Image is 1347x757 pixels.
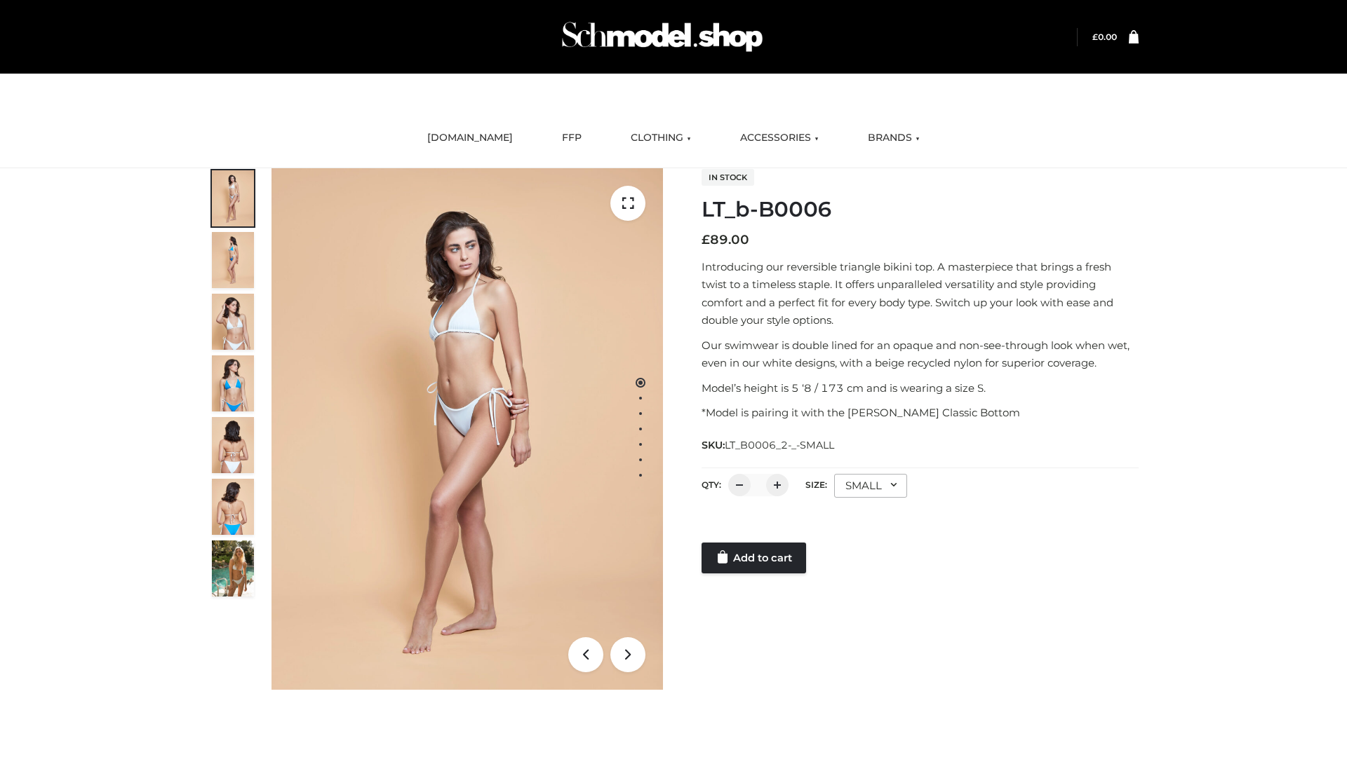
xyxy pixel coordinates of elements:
[1092,32,1117,42] bdi: 0.00
[805,479,827,490] label: Size:
[702,479,721,490] label: QTY:
[212,232,254,288] img: ArielClassicBikiniTop_CloudNine_AzureSky_OW114ECO_2-scaled.jpg
[272,168,663,690] img: ArielClassicBikiniTop_CloudNine_AzureSky_OW114ECO_1
[551,123,592,154] a: FFP
[702,379,1139,397] p: Model’s height is 5 ‘8 / 173 cm and is wearing a size S.
[212,294,254,350] img: ArielClassicBikiniTop_CloudNine_AzureSky_OW114ECO_3-scaled.jpg
[620,123,702,154] a: CLOTHING
[702,543,806,573] a: Add to cart
[417,123,523,154] a: [DOMAIN_NAME]
[212,355,254,411] img: ArielClassicBikiniTop_CloudNine_AzureSky_OW114ECO_4-scaled.jpg
[730,123,829,154] a: ACCESSORIES
[212,540,254,596] img: Arieltop_CloudNine_AzureSky2.jpg
[857,123,930,154] a: BRANDS
[1092,32,1117,42] a: £0.00
[1092,32,1098,42] span: £
[702,258,1139,329] p: Introducing our reversible triangle bikini top. A masterpiece that brings a fresh twist to a time...
[702,404,1139,422] p: *Model is pairing it with the [PERSON_NAME] Classic Bottom
[702,169,754,186] span: In stock
[702,232,749,247] bdi: 89.00
[702,437,836,453] span: SKU:
[702,232,710,247] span: £
[702,336,1139,372] p: Our swimwear is double lined for an opaque and non-see-through look when wet, even in our white d...
[834,474,907,498] div: SMALL
[212,170,254,226] img: ArielClassicBikiniTop_CloudNine_AzureSky_OW114ECO_1-scaled.jpg
[212,417,254,473] img: ArielClassicBikiniTop_CloudNine_AzureSky_OW114ECO_7-scaled.jpg
[725,439,834,451] span: LT_B0006_2-_-SMALL
[212,479,254,535] img: ArielClassicBikiniTop_CloudNine_AzureSky_OW114ECO_8-scaled.jpg
[702,197,1139,222] h1: LT_b-B0006
[557,9,768,64] img: Schmodel Admin 964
